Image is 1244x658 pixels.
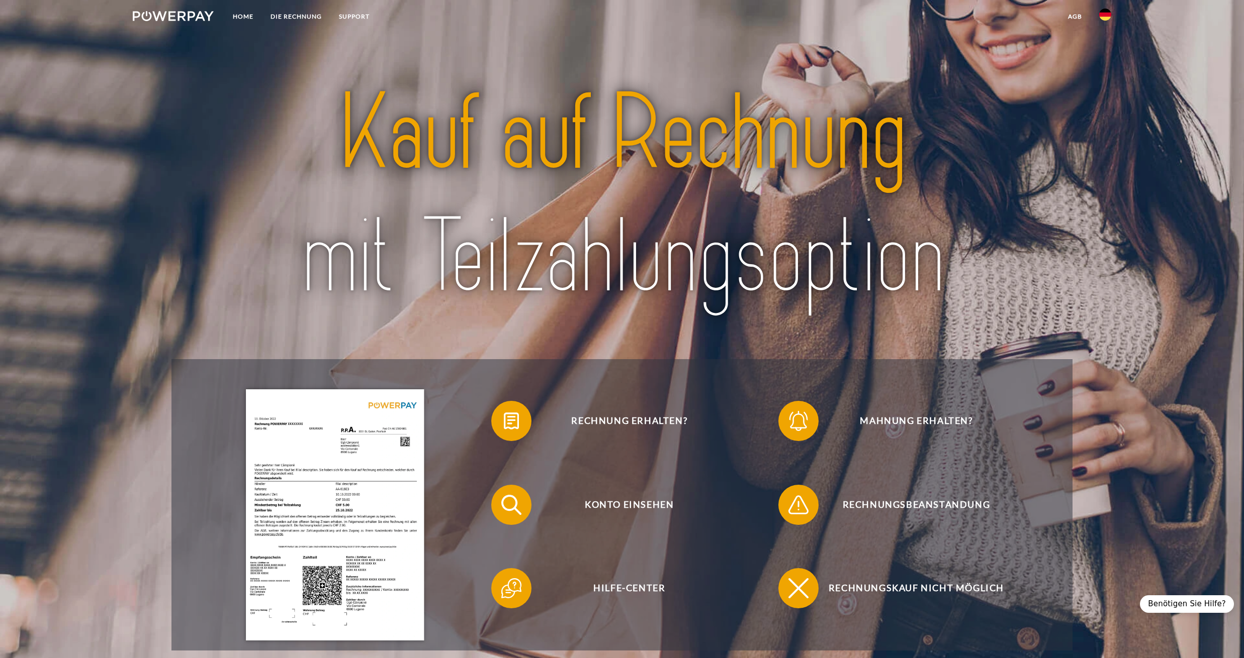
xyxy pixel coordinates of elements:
button: Rechnungskauf nicht möglich [778,568,1040,608]
span: Konto einsehen [506,485,753,525]
button: Rechnungsbeanstandung [778,485,1040,525]
img: qb_help.svg [499,576,524,601]
img: qb_search.svg [499,492,524,517]
img: single_invoice_powerpay_de.jpg [246,389,424,640]
a: Home [224,8,262,26]
img: title-powerpay_de.svg [224,66,1020,325]
a: DIE RECHNUNG [262,8,330,26]
span: Rechnungskauf nicht möglich [793,568,1039,608]
img: qb_close.svg [786,576,811,601]
span: Mahnung erhalten? [793,401,1039,441]
span: Hilfe-Center [506,568,753,608]
img: logo-powerpay-white.svg [133,11,214,21]
div: Benötigen Sie Hilfe? [1140,595,1234,613]
img: qb_bill.svg [499,408,524,433]
button: Hilfe-Center [491,568,753,608]
span: Rechnung erhalten? [506,401,753,441]
span: Rechnungsbeanstandung [793,485,1039,525]
img: de [1099,9,1111,21]
a: SUPPORT [330,8,378,26]
button: Konto einsehen [491,485,753,525]
button: Mahnung erhalten? [778,401,1040,441]
img: qb_warning.svg [786,492,811,517]
img: qb_bell.svg [786,408,811,433]
a: agb [1059,8,1091,26]
button: Rechnung erhalten? [491,401,753,441]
